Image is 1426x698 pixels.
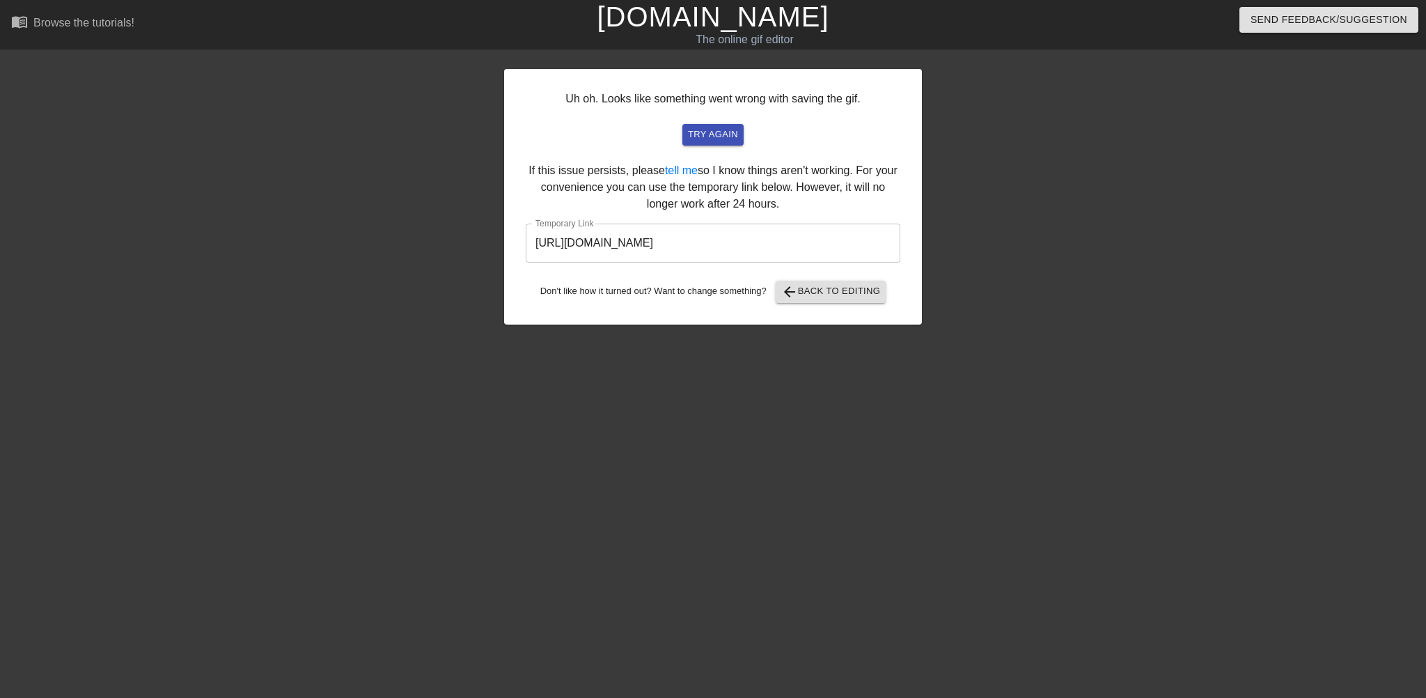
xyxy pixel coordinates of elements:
button: Back to Editing [776,281,886,303]
input: bare [526,224,900,263]
span: arrow_back [781,284,798,300]
span: try again [688,127,738,143]
button: Send Feedback/Suggestion [1239,7,1418,33]
div: The online gif editor [483,31,1008,48]
div: Don't like how it turned out? Want to change something? [526,281,900,303]
span: Back to Editing [781,284,881,300]
div: Browse the tutorials! [33,17,134,29]
span: menu_book [11,13,28,30]
div: Uh oh. Looks like something went wrong with saving the gif. If this issue persists, please so I k... [504,69,922,325]
a: [DOMAIN_NAME] [597,1,829,32]
button: try again [682,124,744,146]
a: tell me [665,164,698,176]
a: Browse the tutorials! [11,13,134,35]
span: Send Feedback/Suggestion [1251,11,1407,29]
